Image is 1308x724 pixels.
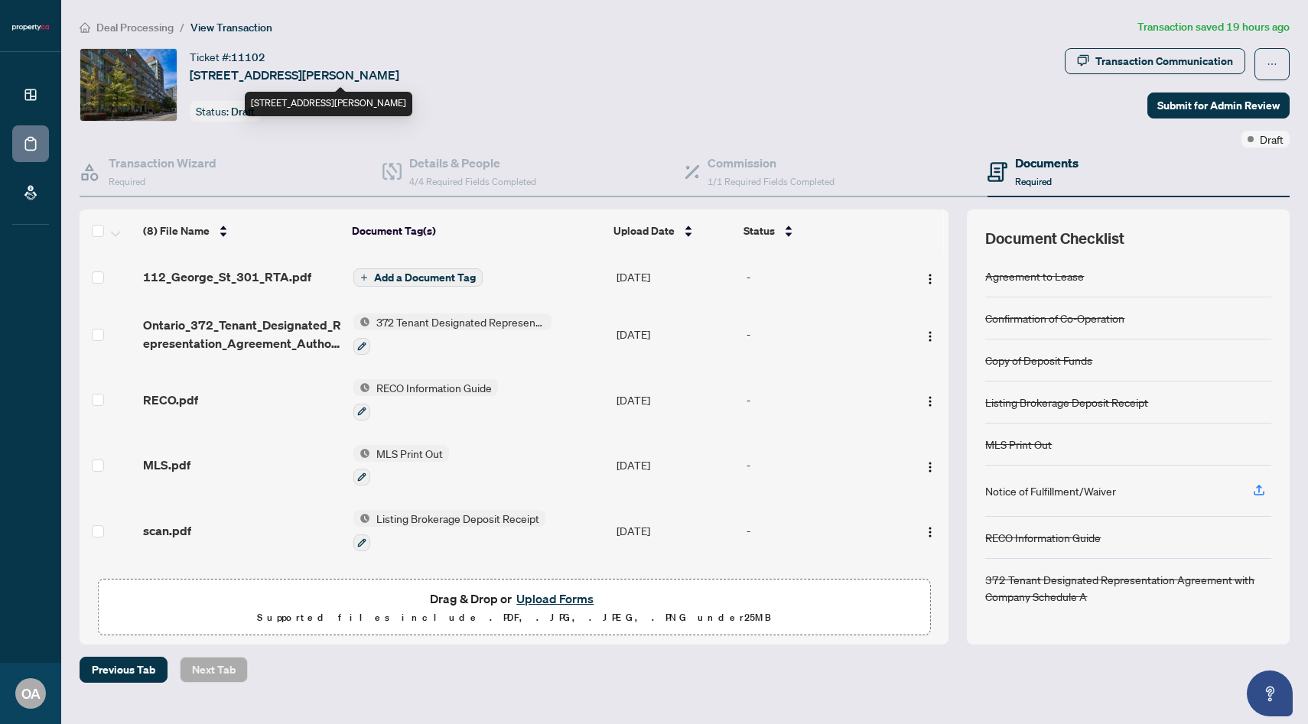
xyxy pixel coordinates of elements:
[918,322,942,346] button: Logo
[353,313,552,355] button: Status Icon372 Tenant Designated Representation Agreement with Company Schedule A
[360,274,368,281] span: plus
[353,445,449,486] button: Status IconMLS Print Out
[985,352,1092,368] div: Copy of Deposit Funds
[985,529,1101,546] div: RECO Information Guide
[231,105,255,119] span: Draft
[80,22,90,33] span: home
[985,268,1084,284] div: Agreement to Lease
[99,580,929,636] span: Drag & Drop orUpload FormsSupported files include .PDF, .JPG, .JPEG, .PNG under25MB
[180,18,184,36] li: /
[109,154,216,172] h4: Transaction Wizard
[1247,670,1293,716] button: Open asap
[747,522,897,539] div: -
[1137,18,1290,36] article: Transaction saved 19 hours ago
[353,379,370,396] img: Status Icon
[190,21,272,34] span: View Transaction
[924,330,936,343] img: Logo
[353,379,498,420] button: Status IconRECO Information Guide
[747,456,897,473] div: -
[610,563,740,629] td: [DATE]
[143,222,210,239] span: (8) File Name
[924,395,936,407] img: Logo
[985,436,1052,453] div: MLS Print Out
[143,316,341,352] span: Ontario_372_Tenant_Designated_Representation_Agreement_Authority_for_Lease_or_Purchase 1.pdf
[985,310,1124,326] div: Confirmation of Co-Operation
[924,526,936,538] img: Logo
[1095,49,1233,73] div: Transaction Communication
[353,510,545,551] button: Status IconListing Brokerage Deposit Receipt
[370,510,545,527] span: Listing Brokerage Deposit Receipt
[353,268,483,287] button: Add a Document Tag
[143,268,311,286] span: 112_George_St_301_RTA.pdf
[1147,93,1290,119] button: Submit for Admin Review
[1260,131,1284,148] span: Draft
[430,589,598,609] span: Drag & Drop or
[353,510,370,527] img: Status Icon
[137,209,347,252] th: (8) File Name
[143,456,190,474] span: MLS.pdf
[245,92,412,116] div: [STREET_ADDRESS][PERSON_NAME]
[180,657,248,683] button: Next Tab
[108,609,920,627] p: Supported files include .PDF, .JPG, .JPEG, .PNG under 25 MB
[1157,93,1280,118] span: Submit for Admin Review
[353,313,370,330] img: Status Icon
[610,367,740,433] td: [DATE]
[747,326,897,343] div: -
[353,268,483,287] button: Add a Document Tag
[607,209,737,252] th: Upload Date
[610,498,740,563] td: [DATE]
[409,154,536,172] h4: Details & People
[346,209,607,252] th: Document Tag(s)
[610,433,740,498] td: [DATE]
[512,589,598,609] button: Upload Forms
[80,657,168,683] button: Previous Tab
[918,265,942,289] button: Logo
[374,272,476,283] span: Add a Document Tag
[708,154,835,172] h4: Commission
[743,222,775,239] span: Status
[924,461,936,473] img: Logo
[610,252,740,301] td: [DATE]
[747,391,897,408] div: -
[190,48,265,66] div: Ticket #:
[96,21,174,34] span: Deal Processing
[918,518,942,543] button: Logo
[92,657,155,682] span: Previous Tab
[231,50,265,64] span: 11102
[1065,48,1245,74] button: Transaction Communication
[12,23,49,32] img: logo
[924,273,936,285] img: Logo
[985,571,1271,605] div: 372 Tenant Designated Representation Agreement with Company Schedule A
[747,268,897,285] div: -
[190,101,261,122] div: Status:
[190,66,399,84] span: [STREET_ADDRESS][PERSON_NAME]
[353,445,370,462] img: Status Icon
[610,301,740,367] td: [DATE]
[613,222,675,239] span: Upload Date
[985,482,1116,499] div: Notice of Fulfillment/Waiver
[143,521,191,540] span: scan.pdf
[985,228,1124,249] span: Document Checklist
[370,313,552,330] span: 372 Tenant Designated Representation Agreement with Company Schedule A
[80,49,177,121] img: IMG-C12400340_1.jpg
[370,379,498,396] span: RECO Information Guide
[21,683,41,704] span: OA
[1267,59,1277,70] span: ellipsis
[985,394,1148,411] div: Listing Brokerage Deposit Receipt
[918,388,942,412] button: Logo
[1015,176,1052,187] span: Required
[143,391,198,409] span: RECO.pdf
[409,176,536,187] span: 4/4 Required Fields Completed
[918,453,942,477] button: Logo
[1015,154,1079,172] h4: Documents
[708,176,835,187] span: 1/1 Required Fields Completed
[370,445,449,462] span: MLS Print Out
[109,176,145,187] span: Required
[737,209,899,252] th: Status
